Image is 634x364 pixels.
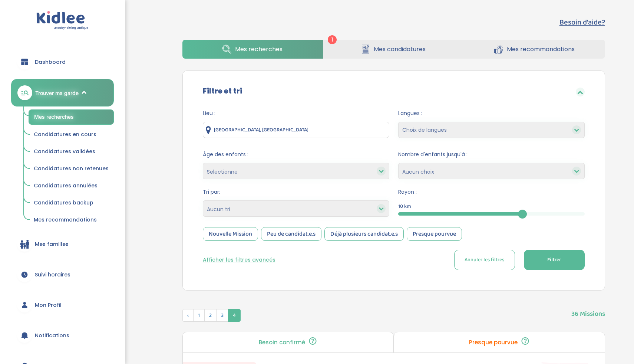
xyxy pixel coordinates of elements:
span: Candidatures non retenues [34,165,109,172]
p: Presque pourvue [469,340,518,345]
img: logo.svg [36,11,89,30]
span: 1 [328,35,337,44]
a: Mon Profil [11,292,114,318]
span: 3 [216,309,228,322]
a: Trouver ma garde [11,79,114,106]
span: Suivi horaires [35,271,70,279]
input: Ville ou code postale [203,122,389,138]
span: Rayon : [398,188,585,196]
a: Dashboard [11,49,114,75]
span: ‹ [182,309,194,322]
a: Candidatures non retenues [29,162,114,176]
a: Suivi horaires [11,261,114,288]
span: Annuler les filtres [465,256,504,264]
span: Trouver ma garde [35,89,79,97]
span: 2 [204,309,217,322]
span: 1 [193,309,205,322]
a: Mes recommandations [29,213,114,227]
div: Nouvelle Mission [203,227,258,241]
span: Tri par: [203,188,389,196]
button: Filtrer [524,250,585,270]
div: Déjà plusieurs candidat.e.s [324,227,404,241]
button: Afficher les filtres avancés [203,256,275,264]
span: Candidatures annulées [34,182,98,189]
span: Candidatures validées [34,148,95,155]
span: Mes recherches [235,45,283,54]
a: Notifications [11,322,114,349]
span: Mon Profil [35,301,62,309]
span: Âge des enfants : [203,151,389,158]
span: Candidatures backup [34,199,93,206]
div: Peu de candidat.e.s [261,227,321,241]
button: Besoin d'aide? [559,17,605,28]
span: Candidatures en cours [34,131,96,138]
button: Annuler les filtres [454,250,515,270]
span: Nombre d'enfants jusqu'à : [398,151,585,158]
a: Candidatures en cours [29,128,114,142]
span: 4 [228,309,241,322]
p: Besoin confirmé [259,340,305,345]
span: Mes recherches [34,114,74,120]
span: Filtrer [547,256,561,264]
label: Filtre et tri [203,85,242,96]
span: Langues : [398,109,585,117]
span: Notifications [35,332,69,340]
a: Mes recherches [29,109,114,125]
span: Mes recommandations [507,45,575,54]
span: 36 Missions [571,302,605,319]
span: Mes candidatures [374,45,426,54]
a: Candidatures annulées [29,179,114,193]
div: Presque pourvue [407,227,462,241]
span: 10 km [398,203,411,210]
span: Dashboard [35,58,66,66]
a: Mes recherches [182,40,323,59]
a: Mes familles [11,231,114,258]
a: Candidatures backup [29,196,114,210]
span: Mes recommandations [34,216,97,223]
span: Lieu : [203,109,389,117]
a: Mes recommandations [464,40,605,59]
a: Candidatures validées [29,145,114,159]
span: Mes familles [35,240,69,248]
a: Mes candidatures [323,40,464,59]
